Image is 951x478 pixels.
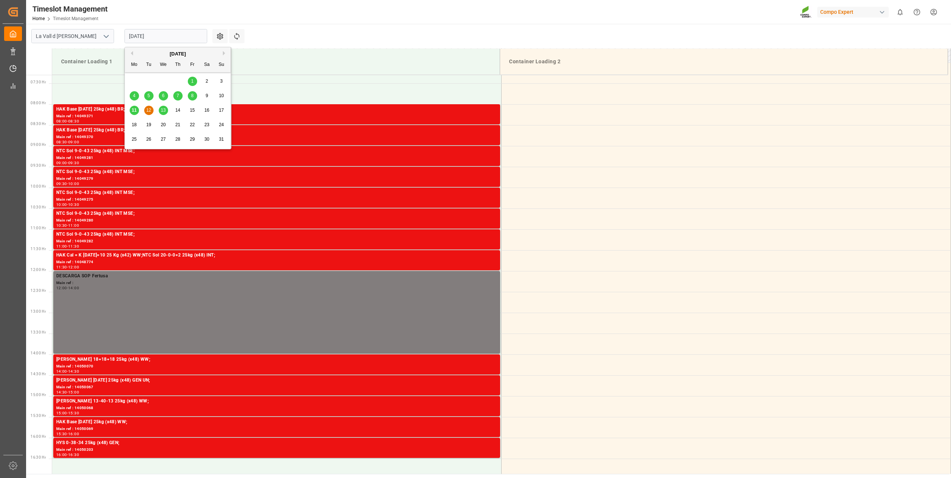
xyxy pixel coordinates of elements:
span: 22 [190,122,195,127]
span: 13:00 Hr [31,309,46,313]
span: 09:00 Hr [31,143,46,147]
div: Main ref : [56,280,497,286]
div: 09:00 [68,140,79,144]
div: - [67,182,68,185]
div: Choose Saturday, August 16th, 2025 [202,106,212,115]
div: Mo [130,60,139,70]
span: 15 [190,108,195,113]
div: HAK Base [DATE] 25kg (x48) BR; [56,106,497,113]
span: 11:00 Hr [31,226,46,230]
div: Choose Monday, August 25th, 2025 [130,135,139,144]
div: - [67,391,68,394]
div: HAK Cal + K [DATE]+10 25 Kg (x42) WW;NTC Sol 20-0-0+2 25kg (x48) INT; [56,252,497,259]
button: Compo Expert [817,5,892,19]
div: 08:00 [56,119,67,123]
span: 18 [132,122,136,127]
span: 7 [177,93,179,98]
div: 12:00 [56,286,67,290]
div: - [67,432,68,436]
div: Choose Friday, August 29th, 2025 [188,135,197,144]
img: Screenshot%202023-09-29%20at%2010.02.21.png_1712312052.png [800,6,812,19]
div: Choose Monday, August 11th, 2025 [130,106,139,115]
div: 10:00 [56,203,67,206]
div: Choose Friday, August 8th, 2025 [188,91,197,101]
div: [PERSON_NAME] 18+18+18 25kg (x48) WW; [56,356,497,363]
span: 07:30 Hr [31,80,46,84]
span: 11 [132,108,136,113]
div: Sa [202,60,212,70]
div: - [67,286,68,290]
span: 19 [146,122,151,127]
div: NTC Sol 9-0-43 25kg (x48) INT MSE; [56,147,497,155]
span: 30 [204,137,209,142]
button: show 0 new notifications [892,4,909,20]
div: Main ref : 14049281 [56,155,497,161]
span: 14:30 Hr [31,372,46,376]
div: Choose Wednesday, August 13th, 2025 [159,106,168,115]
span: 08:00 Hr [31,101,46,105]
span: 23 [204,122,209,127]
div: Choose Tuesday, August 12th, 2025 [144,106,154,115]
div: Main ref : 14050067 [56,384,497,391]
div: DESCARGA SOP Fertusa [56,273,497,280]
div: 10:30 [56,224,67,227]
div: 15:00 [56,411,67,415]
div: Choose Wednesday, August 20th, 2025 [159,120,168,130]
span: 12:00 Hr [31,268,46,272]
div: Fr [188,60,197,70]
div: [DATE] [125,50,231,58]
span: 09:30 Hr [31,163,46,168]
div: Timeslot Management [32,3,108,15]
span: 11:30 Hr [31,247,46,251]
span: 2 [206,79,208,84]
div: HYS 0-38-34 25kg (x48) GEN; [56,439,497,447]
div: Choose Wednesday, August 6th, 2025 [159,91,168,101]
div: Container Loading 1 [58,55,494,68]
div: Choose Friday, August 15th, 2025 [188,106,197,115]
div: 11:30 [68,245,79,248]
a: Home [32,16,45,21]
span: 10:30 Hr [31,205,46,209]
div: Choose Friday, August 1st, 2025 [188,77,197,86]
span: 14:00 Hr [31,351,46,355]
div: - [67,265,68,269]
div: 16:00 [68,432,79,436]
div: Tu [144,60,154,70]
div: - [67,224,68,227]
div: Choose Tuesday, August 5th, 2025 [144,91,154,101]
span: 6 [162,93,165,98]
div: Choose Thursday, August 14th, 2025 [173,106,183,115]
div: 11:00 [56,245,67,248]
div: 08:30 [56,140,67,144]
div: Main ref : 14050203 [56,447,497,453]
div: 16:00 [56,453,67,456]
span: 10 [219,93,224,98]
span: 8 [191,93,194,98]
div: 08:30 [68,119,79,123]
div: Choose Saturday, August 2nd, 2025 [202,77,212,86]
span: 24 [219,122,224,127]
div: Main ref : 14049371 [56,113,497,119]
div: - [67,411,68,415]
div: Choose Thursday, August 28th, 2025 [173,135,183,144]
div: 15:30 [56,432,67,436]
div: Choose Sunday, August 17th, 2025 [217,106,226,115]
div: Choose Thursday, August 21st, 2025 [173,120,183,130]
div: Choose Sunday, August 31st, 2025 [217,135,226,144]
div: 11:30 [56,265,67,269]
span: 5 [148,93,150,98]
span: 1 [191,79,194,84]
div: Choose Tuesday, August 19th, 2025 [144,120,154,130]
div: month 2025-08 [127,74,229,147]
div: Main ref : 14048774 [56,259,497,265]
div: Main ref : 14049280 [56,217,497,224]
div: 14:30 [68,370,79,373]
div: HAK Base [DATE] 25kg (x48) WW; [56,418,497,426]
div: Choose Saturday, August 9th, 2025 [202,91,212,101]
span: 27 [161,137,165,142]
div: Choose Monday, August 18th, 2025 [130,120,139,130]
div: 16:30 [68,453,79,456]
span: 15:00 Hr [31,393,46,397]
div: Th [173,60,183,70]
div: Choose Thursday, August 7th, 2025 [173,91,183,101]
